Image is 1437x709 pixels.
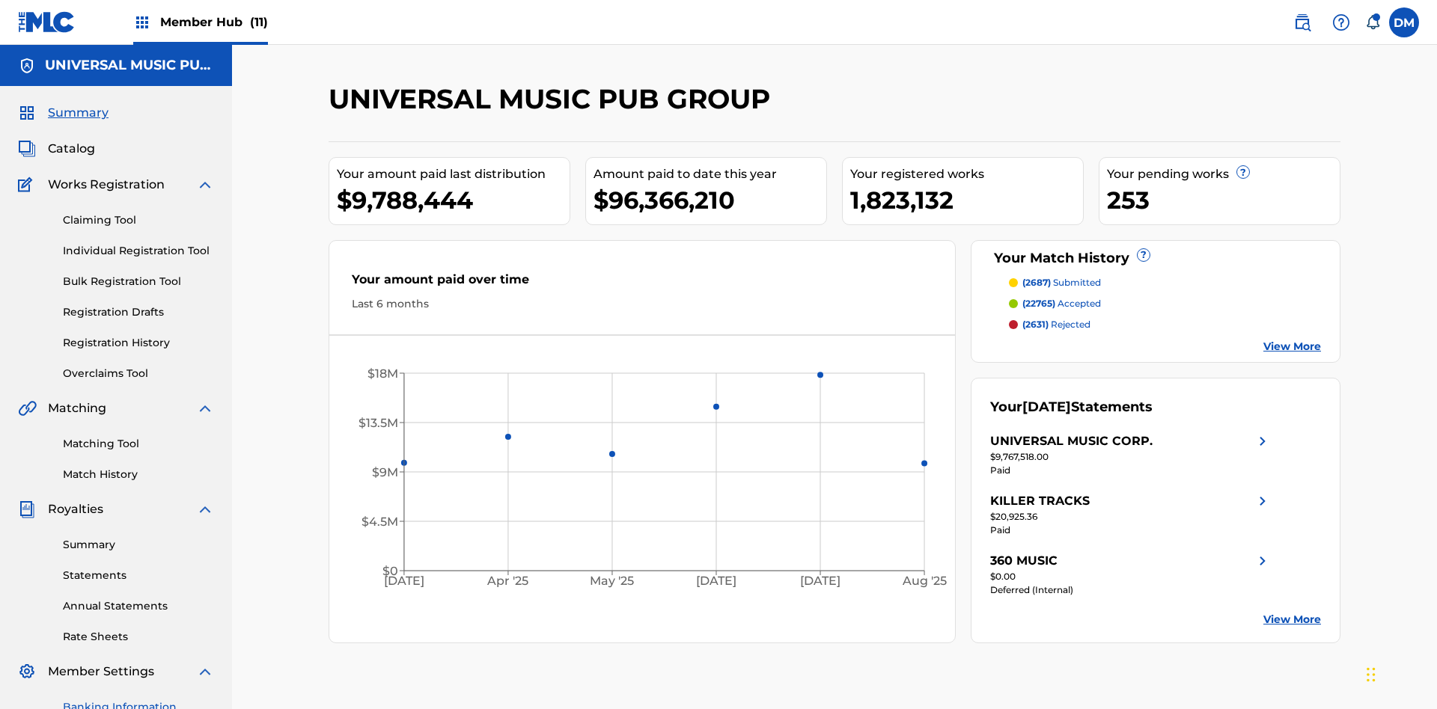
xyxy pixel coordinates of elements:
div: Your Match History [990,248,1322,268]
tspan: $0 [382,564,398,578]
div: Paid [990,524,1272,537]
img: expand [196,500,214,518]
img: Top Rightsholders [133,13,151,31]
img: right chevron icon [1254,552,1272,570]
div: UNIVERSAL MUSIC CORP. [990,432,1153,450]
img: Works Registration [18,176,37,194]
a: Public Search [1287,7,1317,37]
span: [DATE] [1022,399,1071,415]
div: Notifications [1365,15,1380,30]
a: Individual Registration Tool [63,243,214,259]
a: Registration Drafts [63,304,214,320]
a: Annual Statements [63,598,214,614]
img: Royalties [18,500,36,518]
a: 360 MUSICright chevron icon$0.00Deferred (Internal) [990,552,1272,597]
p: rejected [1022,318,1090,331]
img: expand [196,176,214,194]
tspan: Aug '25 [902,574,947,589]
div: $9,767,518.00 [990,450,1272,464]
div: User Menu [1389,7,1419,37]
a: Overclaims Tool [63,366,214,381]
a: Bulk Registration Tool [63,274,214,289]
iframe: Chat Widget [1362,637,1437,709]
h5: UNIVERSAL MUSIC PUB GROUP [45,57,214,74]
span: Member Hub [160,13,268,31]
span: Royalties [48,500,103,518]
span: Member Settings [48,663,154,681]
div: Paid [990,464,1272,477]
div: 360 MUSIC [990,552,1058,570]
div: $9,788,444 [337,183,570,217]
img: search [1293,13,1311,31]
img: Catalog [18,140,36,158]
a: Summary [63,537,214,553]
span: (11) [250,15,268,29]
a: Matching Tool [63,436,214,452]
span: (2631) [1022,319,1049,330]
tspan: [DATE] [801,574,841,589]
div: KILLER TRACKS [990,492,1090,510]
tspan: $13.5M [359,416,398,430]
a: (2631) rejected [1009,318,1322,331]
h2: UNIVERSAL MUSIC PUB GROUP [329,82,778,116]
a: CatalogCatalog [18,140,95,158]
tspan: $18M [367,366,398,381]
tspan: May '25 [591,574,635,589]
img: help [1332,13,1350,31]
div: Help [1326,7,1356,37]
img: MLC Logo [18,11,76,33]
div: $96,366,210 [594,183,826,217]
img: Summary [18,104,36,122]
tspan: [DATE] [697,574,737,589]
p: submitted [1022,276,1101,289]
a: View More [1263,612,1321,627]
tspan: Apr '25 [487,574,529,589]
tspan: $9M [372,465,398,479]
p: accepted [1022,297,1101,310]
img: Matching [18,399,37,417]
span: Matching [48,399,106,417]
span: ? [1138,249,1150,261]
div: Last 6 months [352,296,933,312]
a: View More [1263,339,1321,354]
a: Match History [63,467,214,482]
a: Statements [63,568,214,583]
div: Your pending works [1107,165,1340,183]
div: Your Statements [990,397,1153,417]
span: (2687) [1022,277,1051,288]
iframe: Resource Center [1395,465,1437,592]
div: $0.00 [990,570,1272,583]
div: Your registered works [850,165,1083,183]
tspan: $4.5M [361,515,398,529]
a: UNIVERSAL MUSIC CORP.right chevron icon$9,767,518.00Paid [990,432,1272,477]
img: right chevron icon [1254,432,1272,450]
div: $20,925.36 [990,510,1272,524]
span: Works Registration [48,176,165,194]
img: Member Settings [18,663,36,681]
a: KILLER TRACKSright chevron icon$20,925.36Paid [990,492,1272,537]
a: SummarySummary [18,104,109,122]
img: expand [196,399,214,417]
div: Drag [1367,652,1376,697]
div: Amount paid to date this year [594,165,826,183]
a: Claiming Tool [63,212,214,228]
div: Your amount paid last distribution [337,165,570,183]
a: Rate Sheets [63,629,214,645]
div: Deferred (Internal) [990,583,1272,597]
div: 253 [1107,183,1340,217]
img: Accounts [18,57,36,75]
span: Summary [48,104,109,122]
img: expand [196,663,214,681]
span: (22765) [1022,298,1055,309]
span: Catalog [48,140,95,158]
a: (2687) submitted [1009,276,1322,289]
img: right chevron icon [1254,492,1272,510]
div: 1,823,132 [850,183,1083,217]
span: ? [1237,166,1249,178]
tspan: [DATE] [384,574,424,589]
a: (22765) accepted [1009,297,1322,310]
div: Your amount paid over time [352,271,933,296]
a: Registration History [63,335,214,351]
